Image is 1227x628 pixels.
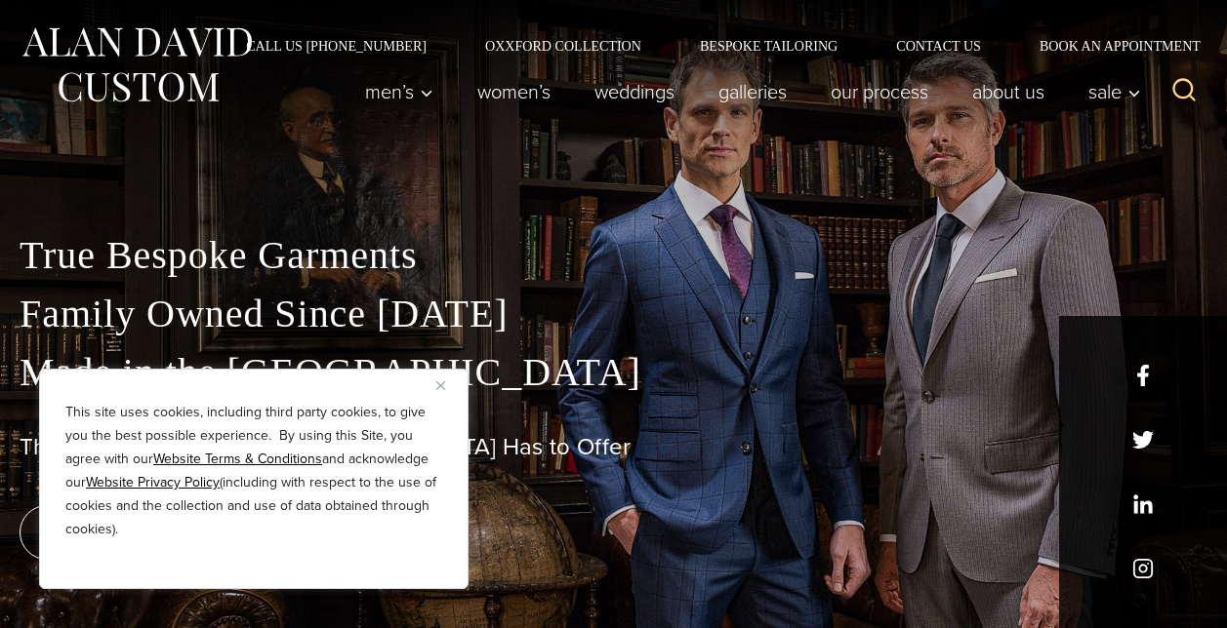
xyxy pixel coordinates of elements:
img: Alan David Custom [20,21,254,108]
a: book an appointment [20,505,293,560]
a: Website Terms & Conditions [153,449,322,469]
nav: Secondary Navigation [217,39,1207,53]
span: Men’s [365,82,433,101]
a: Galleries [697,72,809,111]
a: Call Us [PHONE_NUMBER] [217,39,456,53]
button: Close [436,373,460,397]
a: weddings [573,72,697,111]
nav: Primary Navigation [344,72,1152,111]
a: Website Privacy Policy [86,472,220,492]
a: Oxxford Collection [456,39,671,53]
span: Sale [1088,82,1141,101]
p: This site uses cookies, including third party cookies, to give you the best possible experience. ... [65,401,442,541]
a: Contact Us [867,39,1010,53]
a: Bespoke Tailoring [671,39,867,53]
a: Book an Appointment [1010,39,1207,53]
a: Women’s [456,72,573,111]
h1: The Best Custom Suits [GEOGRAPHIC_DATA] Has to Offer [20,433,1207,461]
p: True Bespoke Garments Family Owned Since [DATE] Made in the [GEOGRAPHIC_DATA] [20,226,1207,402]
a: Our Process [809,72,951,111]
a: About Us [951,72,1067,111]
img: Close [436,381,445,390]
button: View Search Form [1161,68,1207,115]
